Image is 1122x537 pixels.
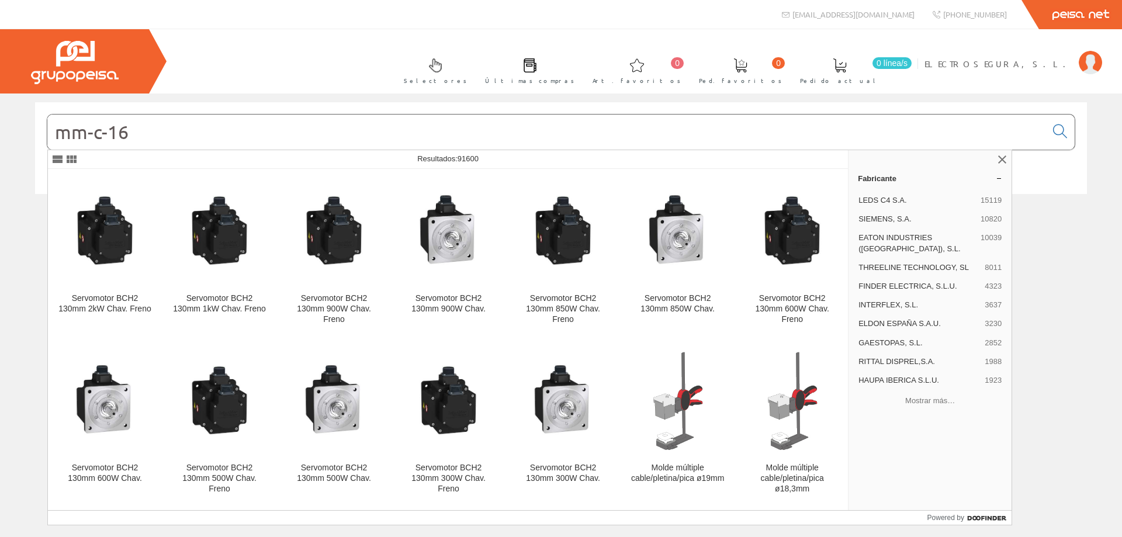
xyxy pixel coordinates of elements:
div: © Grupo Peisa [35,209,1087,219]
span: 1923 [985,375,1002,386]
span: 0 línea/s [872,57,912,69]
span: RITTAL DISPREL,S.A. [858,356,980,367]
span: GAESTOPAS, S.L. [858,338,980,348]
img: Grupo Peisa [31,41,119,84]
img: Servomotor BCH2 130mm 900W Chav. [401,183,496,279]
a: Servomotor BCH2 130mm 600W Chav. Servomotor BCH2 130mm 600W Chav. [48,339,162,508]
a: Fabricante [849,169,1012,188]
a: Selectores [392,48,473,91]
span: 10820 [981,214,1002,224]
a: Servomotor BCH2 130mm 300W Chav. Servomotor BCH2 130mm 300W Chav. [506,339,620,508]
span: 4323 [985,281,1002,292]
span: 2852 [985,338,1002,348]
span: 1988 [985,356,1002,367]
img: Servomotor BCH2 130mm 300W Chav. Freno [401,354,496,449]
img: Servomotor BCH2 130mm 850W Chav. Freno [515,183,611,279]
img: Servomotor BCH2 130mm 300W Chav. [515,354,611,449]
div: Servomotor BCH2 130mm 1kW Chav. Freno [172,293,267,314]
span: Art. favoritos [593,75,681,86]
div: Servomotor BCH2 130mm 900W Chav. [401,293,496,314]
a: Molde múltiple cable/pletina/pica ø19mm Molde múltiple cable/pletina/pica ø19mm [621,339,735,508]
a: Servomotor BCH2 130mm 1kW Chav. Freno Servomotor BCH2 130mm 1kW Chav. Freno [162,169,276,338]
a: Servomotor BCH2 130mm 600W Chav. Freno Servomotor BCH2 130mm 600W Chav. Freno [735,169,849,338]
div: Servomotor BCH2 130mm 500W Chav. Freno [172,463,267,494]
a: 0 línea/s Pedido actual [788,48,915,91]
span: 3637 [985,300,1002,310]
img: Molde múltiple cable/pletina/pica ø19mm [652,348,704,453]
div: Servomotor BCH2 130mm 600W Chav. [57,463,153,484]
img: Servomotor BCH2 130mm 900W Chav. Freno [286,183,382,279]
span: [EMAIL_ADDRESS][DOMAIN_NAME] [792,9,915,19]
div: Servomotor BCH2 130mm 300W Chav. [515,463,611,484]
span: Últimas compras [485,75,574,86]
span: 91600 [458,154,479,163]
img: Molde múltiple cable/pletina/pica ø18,3mm [766,348,819,453]
div: Servomotor BCH2 130mm 850W Chav. Freno [515,293,611,325]
div: Molde múltiple cable/pletina/pica ø18,3mm [744,463,840,494]
a: Molde múltiple cable/pletina/pica ø18,3mm Molde múltiple cable/pletina/pica ø18,3mm [735,339,849,508]
img: Servomotor BCH2 130mm 500W Chav. [286,354,382,449]
a: Servomotor BCH2 130mm 850W Chav. Servomotor BCH2 130mm 850W Chav. [621,169,735,338]
span: 3230 [985,318,1002,329]
span: Pedido actual [800,75,879,86]
a: Powered by [927,511,1012,525]
span: EATON INDUSTRIES ([GEOGRAPHIC_DATA]), S.L. [858,233,976,254]
span: ELDON ESPAÑA S.A.U. [858,318,980,329]
span: 0 [772,57,785,69]
img: Servomotor BCH2 130mm 600W Chav. [57,354,153,449]
img: Servomotor BCH2 130mm 850W Chav. [630,183,725,279]
span: Powered by [927,512,964,523]
span: ELECTROSEGURA, S.L. [924,58,1073,70]
div: Servomotor BCH2 130mm 500W Chav. [286,463,382,484]
a: Servomotor BCH2 130mm 300W Chav. Freno Servomotor BCH2 130mm 300W Chav. Freno [392,339,505,508]
span: SIEMENS, S.A. [858,214,976,224]
div: Servomotor BCH2 130mm 900W Chav. Freno [286,293,382,325]
div: Molde múltiple cable/pletina/pica ø19mm [630,463,725,484]
button: Mostrar más… [853,391,1007,410]
span: 0 [671,57,684,69]
span: THREELINE TECHNOLOGY, SL [858,262,980,273]
a: ELECTROSEGURA, S.L. [924,48,1102,60]
div: Servomotor BCH2 130mm 2kW Chav. Freno [57,293,153,314]
div: Servomotor BCH2 130mm 600W Chav. Freno [744,293,840,325]
div: Servomotor BCH2 130mm 300W Chav. Freno [401,463,496,494]
a: Servomotor BCH2 130mm 500W Chav. Freno Servomotor BCH2 130mm 500W Chav. Freno [162,339,276,508]
span: 8011 [985,262,1002,273]
a: Últimas compras [473,48,580,91]
img: Servomotor BCH2 130mm 2kW Chav. Freno [57,183,153,279]
span: 15119 [981,195,1002,206]
input: Buscar... [47,115,1046,150]
a: Servomotor BCH2 130mm 2kW Chav. Freno Servomotor BCH2 130mm 2kW Chav. Freno [48,169,162,338]
span: [PHONE_NUMBER] [943,9,1007,19]
a: Servomotor BCH2 130mm 850W Chav. Freno Servomotor BCH2 130mm 850W Chav. Freno [506,169,620,338]
span: FINDER ELECTRICA, S.L.U. [858,281,980,292]
div: Servomotor BCH2 130mm 850W Chav. [630,293,725,314]
span: INTERFLEX, S.L. [858,300,980,310]
img: Servomotor BCH2 130mm 1kW Chav. Freno [172,183,267,279]
span: 10039 [981,233,1002,254]
img: Servomotor BCH2 130mm 600W Chav. Freno [744,183,840,279]
a: Servomotor BCH2 130mm 500W Chav. Servomotor BCH2 130mm 500W Chav. [277,339,391,508]
span: LEDS C4 S.A. [858,195,976,206]
a: Servomotor BCH2 130mm 900W Chav. Servomotor BCH2 130mm 900W Chav. [392,169,505,338]
span: HAUPA IBERICA S.L.U. [858,375,980,386]
span: Selectores [404,75,467,86]
span: Ped. favoritos [699,75,782,86]
span: Resultados: [417,154,479,163]
a: Servomotor BCH2 130mm 900W Chav. Freno Servomotor BCH2 130mm 900W Chav. Freno [277,169,391,338]
img: Servomotor BCH2 130mm 500W Chav. Freno [172,354,267,449]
